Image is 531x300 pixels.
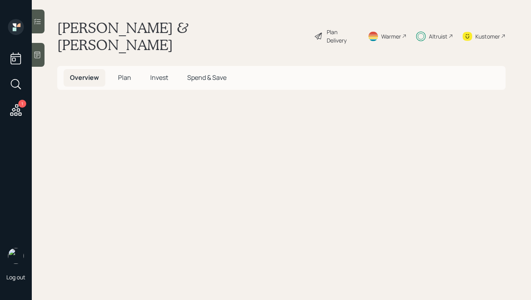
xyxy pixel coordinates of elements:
[118,73,131,82] span: Plan
[429,32,448,41] div: Altruist
[475,32,500,41] div: Kustomer
[187,73,227,82] span: Spend & Save
[150,73,168,82] span: Invest
[327,28,358,45] div: Plan Delivery
[381,32,401,41] div: Warmer
[57,19,308,53] h1: [PERSON_NAME] & [PERSON_NAME]
[8,248,24,264] img: hunter_neumayer.jpg
[18,100,26,108] div: 1
[70,73,99,82] span: Overview
[6,273,25,281] div: Log out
